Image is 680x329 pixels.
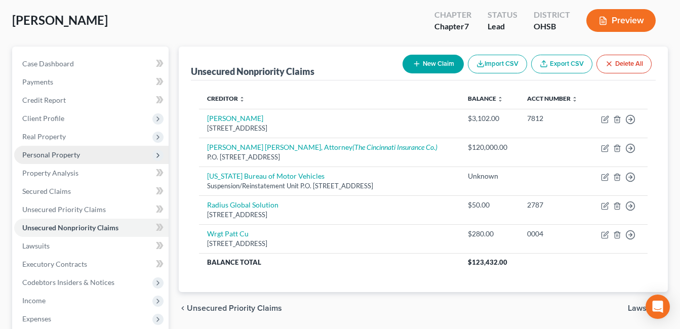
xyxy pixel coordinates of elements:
i: chevron_left [179,304,187,312]
span: 7 [464,21,469,31]
i: unfold_more [497,96,503,102]
button: Preview [586,9,656,32]
button: Lawsuits chevron_right [628,304,668,312]
div: $120,000.00 [468,142,510,152]
a: Creditor unfold_more [207,95,245,102]
span: [PERSON_NAME] [12,13,108,27]
button: Import CSV [468,55,527,73]
a: Payments [14,73,169,91]
span: Unsecured Nonpriority Claims [22,223,118,232]
div: $280.00 [468,229,510,239]
a: Export CSV [531,55,592,73]
span: Lawsuits [628,304,660,312]
div: $3,102.00 [468,113,510,124]
div: $50.00 [468,200,510,210]
span: Executory Contracts [22,260,87,268]
div: Open Intercom Messenger [646,295,670,319]
div: [STREET_ADDRESS] [207,124,452,133]
a: Property Analysis [14,164,169,182]
span: Payments [22,77,53,86]
span: $123,432.00 [468,258,507,266]
div: Unknown [468,171,510,181]
a: Secured Claims [14,182,169,200]
span: Secured Claims [22,187,71,195]
button: New Claim [403,55,464,73]
a: Executory Contracts [14,255,169,273]
div: Unsecured Nonpriority Claims [191,65,314,77]
span: Personal Property [22,150,80,159]
a: Acct Number unfold_more [527,95,578,102]
a: Balance unfold_more [468,95,503,102]
a: Wrgt Patt Cu [207,229,249,238]
div: Suspension/Reinstatement Unit P.O. [STREET_ADDRESS] [207,181,452,191]
span: Unsecured Priority Claims [187,304,282,312]
a: [PERSON_NAME] [207,114,263,122]
i: unfold_more [239,96,245,102]
span: Income [22,296,46,305]
div: [STREET_ADDRESS] [207,210,452,220]
a: Lawsuits [14,237,169,255]
div: Chapter [434,21,471,32]
div: Lead [488,21,517,32]
a: [US_STATE] Bureau of Motor Vehicles [207,172,325,180]
i: (The Cincinnati Insurance Co.) [352,143,437,151]
span: Property Analysis [22,169,78,177]
a: Case Dashboard [14,55,169,73]
a: Radius Global Solution [207,200,278,209]
span: Case Dashboard [22,59,74,68]
div: 7812 [527,113,582,124]
span: Expenses [22,314,51,323]
i: unfold_more [572,96,578,102]
span: Unsecured Priority Claims [22,205,106,214]
a: [PERSON_NAME] [PERSON_NAME], Attorney(The Cincinnati Insurance Co.) [207,143,437,151]
th: Balance Total [199,253,460,271]
a: Unsecured Nonpriority Claims [14,219,169,237]
span: Real Property [22,132,66,141]
div: District [534,9,570,21]
span: Lawsuits [22,241,50,250]
span: Client Profile [22,114,64,122]
button: Delete All [596,55,652,73]
button: chevron_left Unsecured Priority Claims [179,304,282,312]
div: Status [488,9,517,21]
div: 2787 [527,200,582,210]
div: Chapter [434,9,471,21]
div: 0004 [527,229,582,239]
a: Unsecured Priority Claims [14,200,169,219]
a: Credit Report [14,91,169,109]
div: OHSB [534,21,570,32]
div: [STREET_ADDRESS] [207,239,452,249]
span: Credit Report [22,96,66,104]
div: P.O. [STREET_ADDRESS] [207,152,452,162]
span: Codebtors Insiders & Notices [22,278,114,286]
